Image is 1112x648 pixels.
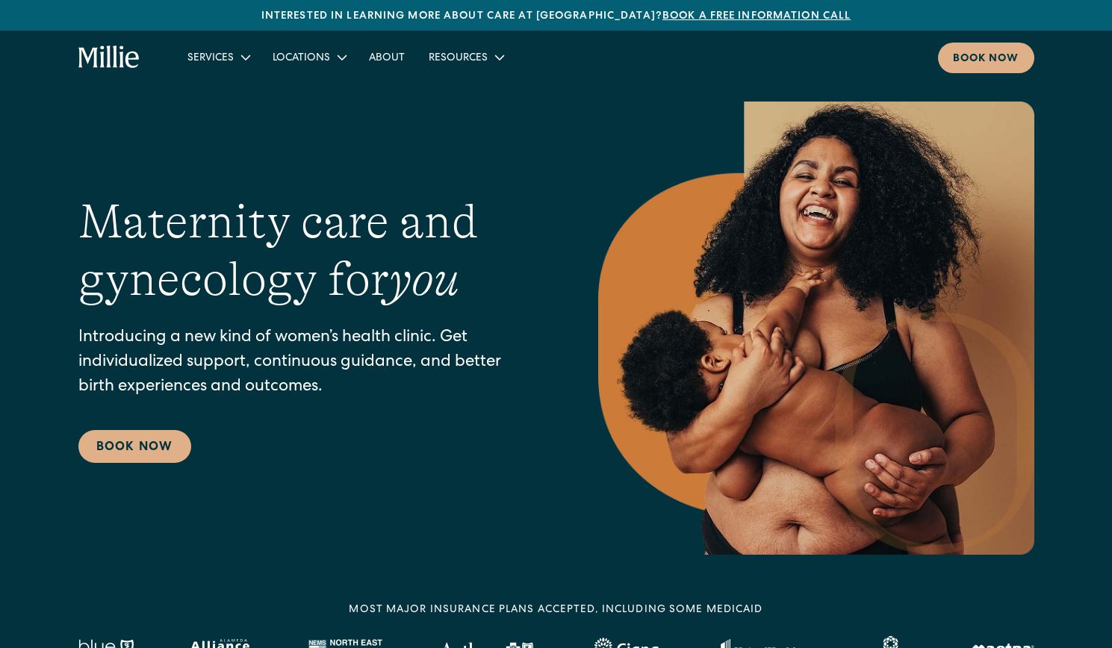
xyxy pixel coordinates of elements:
div: MOST MAJOR INSURANCE PLANS ACCEPTED, INCLUDING some MEDICAID [349,602,762,618]
div: Resources [429,51,488,66]
em: you [389,252,459,306]
p: Introducing a new kind of women’s health clinic. Get individualized support, continuous guidance,... [78,326,538,400]
a: About [357,45,417,69]
a: Book Now [78,430,191,463]
a: Book now [938,43,1034,73]
div: Locations [261,45,357,69]
div: Book now [953,52,1019,67]
div: Resources [417,45,515,69]
a: home [78,46,140,69]
div: Locations [273,51,330,66]
div: Services [176,45,261,69]
h1: Maternity care and gynecology for [78,193,538,308]
div: Services [187,51,234,66]
a: Book a free information call [662,11,851,22]
img: Smiling mother with her baby in arms, celebrating body positivity and the nurturing bond of postp... [598,102,1034,555]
